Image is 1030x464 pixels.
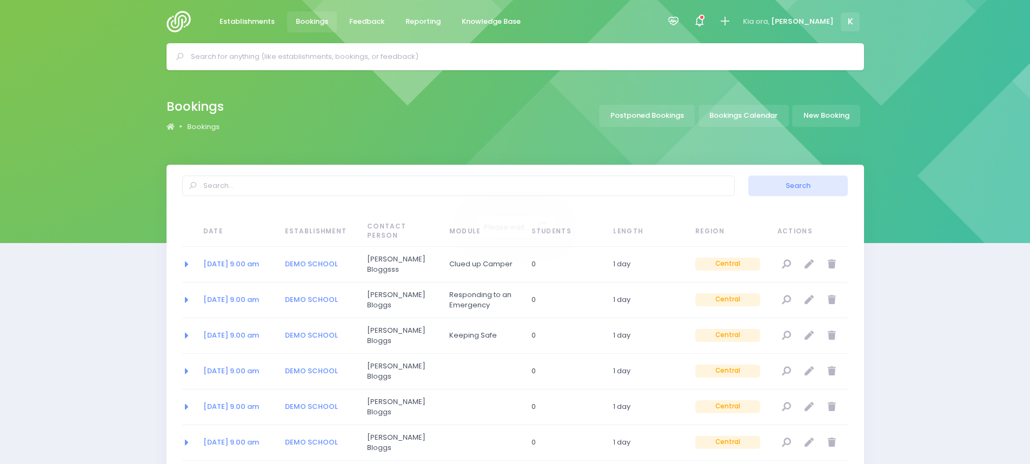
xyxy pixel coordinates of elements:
[453,11,530,32] a: Knowledge Base
[341,11,394,32] a: Feedback
[841,12,860,31] span: K
[599,105,695,127] a: Postponed Bookings
[287,11,337,32] a: Bookings
[349,16,384,27] span: Feedback
[406,16,441,27] span: Reporting
[397,11,450,32] a: Reporting
[167,11,197,32] img: Logo
[296,16,328,27] span: Bookings
[743,16,769,27] span: Kia ora,
[182,176,735,196] input: Search...
[220,16,275,27] span: Establishments
[211,11,284,32] a: Establishments
[191,49,849,65] input: Search for anything (like establishments, bookings, or feedback)
[771,16,834,27] span: [PERSON_NAME]
[792,105,860,127] a: New Booking
[462,16,521,27] span: Knowledge Base
[187,122,220,132] a: Bookings
[699,105,789,127] a: Bookings Calendar
[167,99,224,114] h2: Bookings
[748,176,848,196] button: Search
[476,217,538,238] span: Please wait...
